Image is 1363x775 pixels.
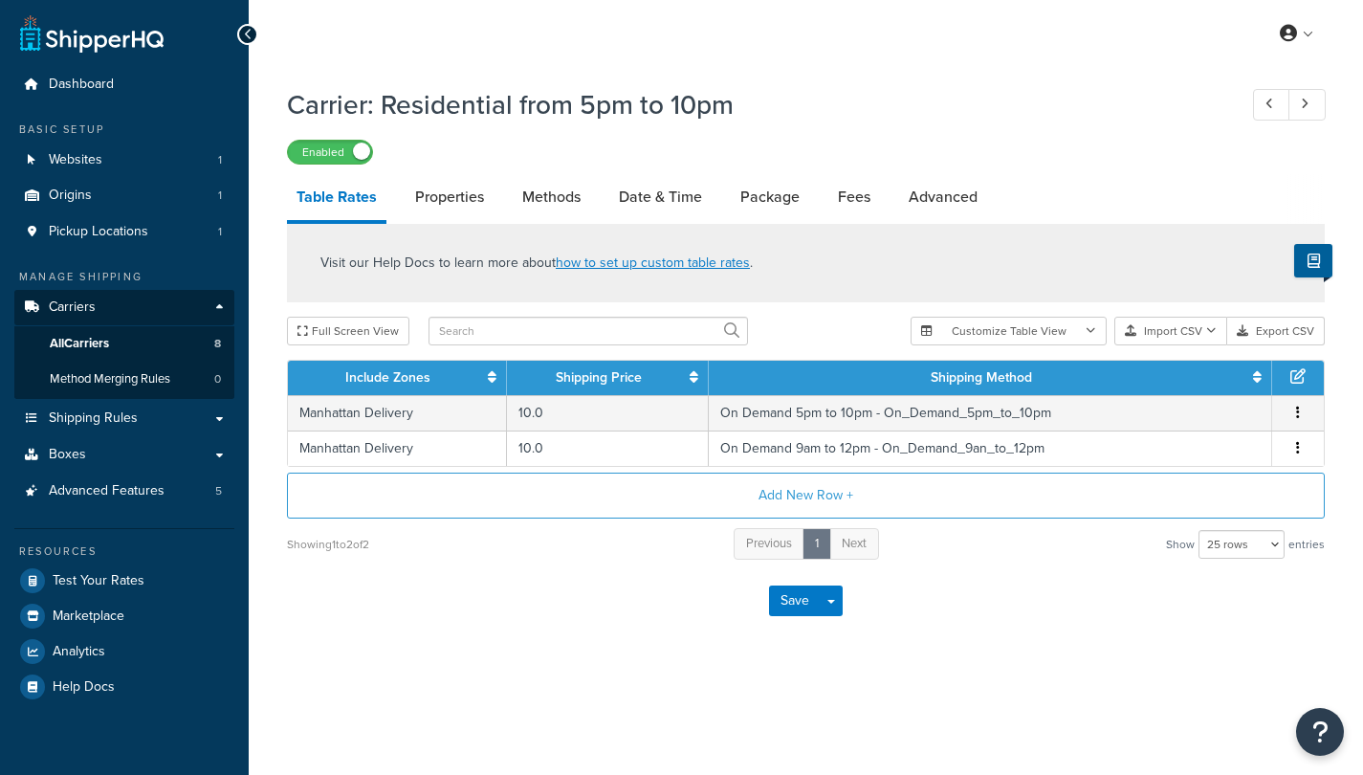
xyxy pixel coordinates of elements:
a: Fees [828,174,880,220]
a: Test Your Rates [14,564,234,598]
span: Method Merging Rules [50,371,170,387]
label: Enabled [288,141,372,164]
button: Show Help Docs [1294,244,1332,277]
span: 5 [215,483,222,499]
a: Shipping Rules [14,401,234,436]
a: how to set up custom table rates [556,253,750,273]
span: Pickup Locations [49,224,148,240]
span: Help Docs [53,679,115,696]
input: Search [429,317,748,345]
li: Method Merging Rules [14,362,234,397]
span: Origins [49,188,92,204]
a: Origins1 [14,178,234,213]
span: entries [1288,531,1325,558]
button: Add New Row + [287,473,1325,519]
div: Showing 1 to 2 of 2 [287,531,369,558]
div: Manage Shipping [14,269,234,285]
td: Manhattan Delivery [288,431,507,466]
span: Dashboard [49,77,114,93]
a: Package [731,174,809,220]
span: 0 [214,371,221,387]
a: Carriers [14,290,234,325]
span: Marketplace [53,609,124,625]
td: Manhattan Delivery [288,395,507,431]
span: All Carriers [50,336,109,352]
a: Dashboard [14,67,234,102]
span: 1 [218,152,222,168]
td: On Demand 5pm to 10pm - On_Demand_5pm_to_10pm [709,395,1272,431]
span: Test Your Rates [53,573,144,589]
span: Show [1166,531,1195,558]
button: Customize Table View [911,317,1107,345]
a: Table Rates [287,174,386,224]
button: Save [769,586,821,616]
a: Date & Time [609,174,712,220]
span: 1 [218,224,222,240]
button: Full Screen View [287,317,409,345]
a: Help Docs [14,670,234,704]
div: Resources [14,543,234,560]
span: Boxes [49,447,86,463]
a: Shipping Method [931,367,1032,387]
a: Marketplace [14,599,234,633]
span: Advanced Features [49,483,165,499]
a: Websites1 [14,143,234,178]
a: Properties [406,174,494,220]
p: Visit our Help Docs to learn more about . [320,253,753,274]
span: Analytics [53,644,105,660]
div: Basic Setup [14,122,234,138]
a: Analytics [14,634,234,669]
button: Export CSV [1227,317,1325,345]
span: Websites [49,152,102,168]
h1: Carrier: Residential from 5pm to 10pm [287,86,1218,123]
li: Origins [14,178,234,213]
td: 10.0 [507,395,709,431]
a: 1 [802,528,831,560]
a: Previous [734,528,804,560]
span: Carriers [49,299,96,316]
li: Websites [14,143,234,178]
a: Pickup Locations1 [14,214,234,250]
a: Methods [513,174,590,220]
a: Advanced [899,174,987,220]
a: Previous Record [1253,89,1290,121]
a: Method Merging Rules0 [14,362,234,397]
span: Shipping Rules [49,410,138,427]
a: Boxes [14,437,234,473]
li: Pickup Locations [14,214,234,250]
td: On Demand 9am to 12pm - On_Demand_9an_to_12pm [709,431,1272,466]
li: Carriers [14,290,234,399]
button: Open Resource Center [1296,708,1344,756]
a: Next [829,528,879,560]
button: Import CSV [1114,317,1227,345]
a: Next Record [1288,89,1326,121]
a: AllCarriers8 [14,326,234,362]
span: 1 [218,188,222,204]
a: Advanced Features5 [14,474,234,509]
li: Advanced Features [14,474,234,509]
span: 8 [214,336,221,352]
span: Next [842,534,867,552]
a: Include Zones [345,367,430,387]
a: Shipping Price [556,367,642,387]
td: 10.0 [507,431,709,466]
span: Previous [746,534,792,552]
